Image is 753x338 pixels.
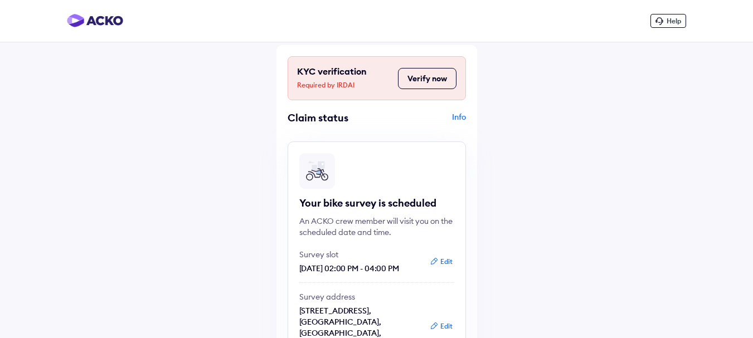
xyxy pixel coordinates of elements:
div: Claim status [288,111,374,124]
span: Required by IRDAI [297,80,392,91]
button: Verify now [398,68,456,89]
img: horizontal-gradient.png [67,14,123,27]
button: Edit [426,256,456,267]
p: Survey address [299,291,422,302]
div: An ACKO crew member will visit you on the scheduled date and time. [299,215,454,238]
button: Edit [426,321,456,332]
p: Survey slot [299,249,422,260]
div: Your bike survey is scheduled [299,197,454,210]
p: [DATE] 02:00 PM - 04:00 PM [299,263,422,274]
span: Help [667,17,681,25]
div: Info [380,111,466,133]
div: KYC verification [297,66,392,91]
